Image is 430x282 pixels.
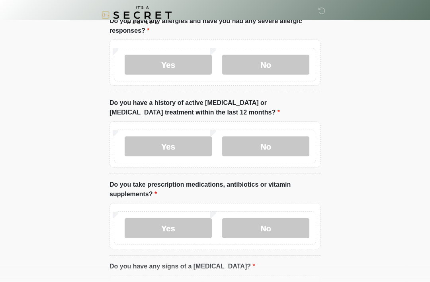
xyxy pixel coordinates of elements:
label: Do you have a history of active [MEDICAL_DATA] or [MEDICAL_DATA] treatment within the last 12 mon... [109,98,321,117]
label: Do you have any signs of a [MEDICAL_DATA]? [109,262,255,271]
label: No [222,136,309,156]
label: Yes [125,55,212,75]
label: No [222,218,309,238]
label: Yes [125,218,212,238]
label: Do you take prescription medications, antibiotics or vitamin supplements? [109,180,321,199]
label: Yes [125,136,212,156]
label: No [222,55,309,75]
img: It's A Secret Med Spa Logo [102,6,172,24]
